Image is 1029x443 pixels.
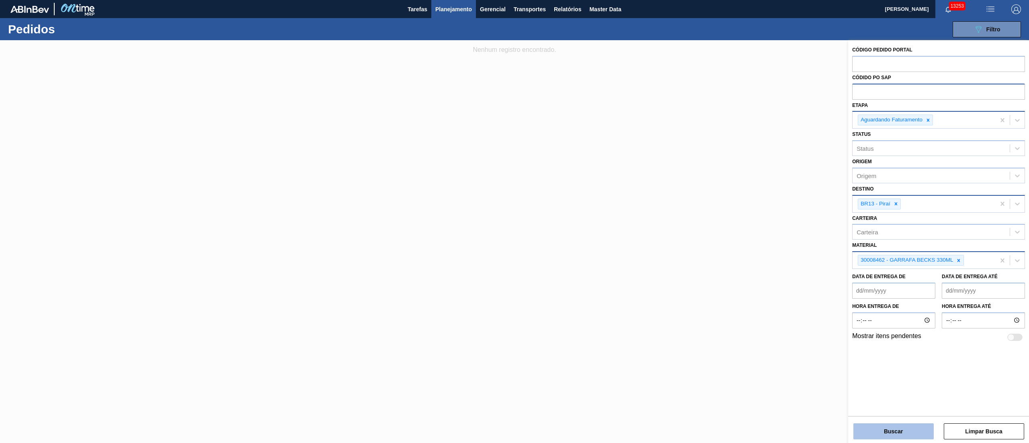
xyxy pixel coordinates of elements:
[435,4,472,14] span: Planejamento
[852,47,912,53] label: Código Pedido Portal
[935,4,961,15] button: Notificações
[852,332,921,342] label: Mostrar itens pendentes
[852,283,935,299] input: dd/mm/yyyy
[942,274,998,279] label: Data de Entrega até
[949,2,965,10] span: 13253
[852,242,877,248] label: Material
[858,115,924,125] div: Aguardando Faturamento
[986,26,1000,33] span: Filtro
[554,4,581,14] span: Relatórios
[857,229,878,236] div: Carteira
[942,301,1025,312] label: Hora entrega até
[857,172,876,179] div: Origem
[852,274,906,279] label: Data de Entrega de
[852,75,891,80] label: Códido PO SAP
[1011,4,1021,14] img: Logout
[858,199,892,209] div: BR13 - Piraí
[514,4,546,14] span: Transportes
[408,4,427,14] span: Tarefas
[858,255,954,265] div: 30008462 - GARRAFA BECKS 330ML
[10,6,49,13] img: TNhmsLtSVTkK8tSr43FrP2fwEKptu5GPRR3wAAAABJRU5ErkJggg==
[589,4,621,14] span: Master Data
[480,4,506,14] span: Gerencial
[942,283,1025,299] input: dd/mm/yyyy
[852,103,868,108] label: Etapa
[8,25,133,34] h1: Pedidos
[857,145,874,152] div: Status
[852,301,935,312] label: Hora entrega de
[852,215,877,221] label: Carteira
[852,186,873,192] label: Destino
[986,4,995,14] img: userActions
[852,131,871,137] label: Status
[852,159,872,164] label: Origem
[953,21,1021,37] button: Filtro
